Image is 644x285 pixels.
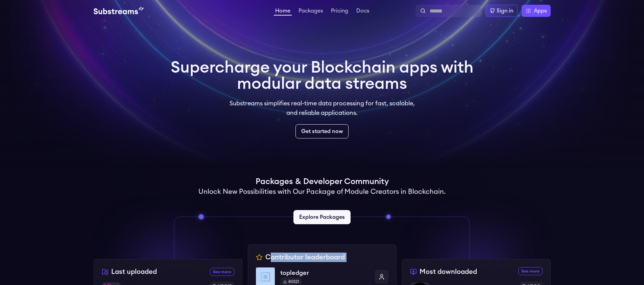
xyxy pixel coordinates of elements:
h2: Unlock New Possibilities with Our Package of Module Creators in Blockchain. [198,187,446,197]
a: Home [274,8,292,16]
h1: Packages & Developer Community [256,176,389,187]
img: Substream's logo [94,7,144,15]
div: Sign in [497,7,513,15]
a: Sign in [485,5,518,17]
h1: Supercharge your Blockchain apps with modular data streams [171,59,474,92]
p: Substreams simplifies real-time data processing for fast, scalable, and reliable applications. [225,99,420,118]
a: Packages [297,8,324,15]
a: Pricing [330,8,350,15]
a: Get started now [295,124,349,138]
p: topledger [280,268,369,278]
a: See more most downloaded packages [518,267,543,275]
a: See more recently uploaded packages [210,268,234,276]
a: Docs [355,8,371,15]
a: Explore Packages [293,210,351,224]
span: Apps [534,7,547,15]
